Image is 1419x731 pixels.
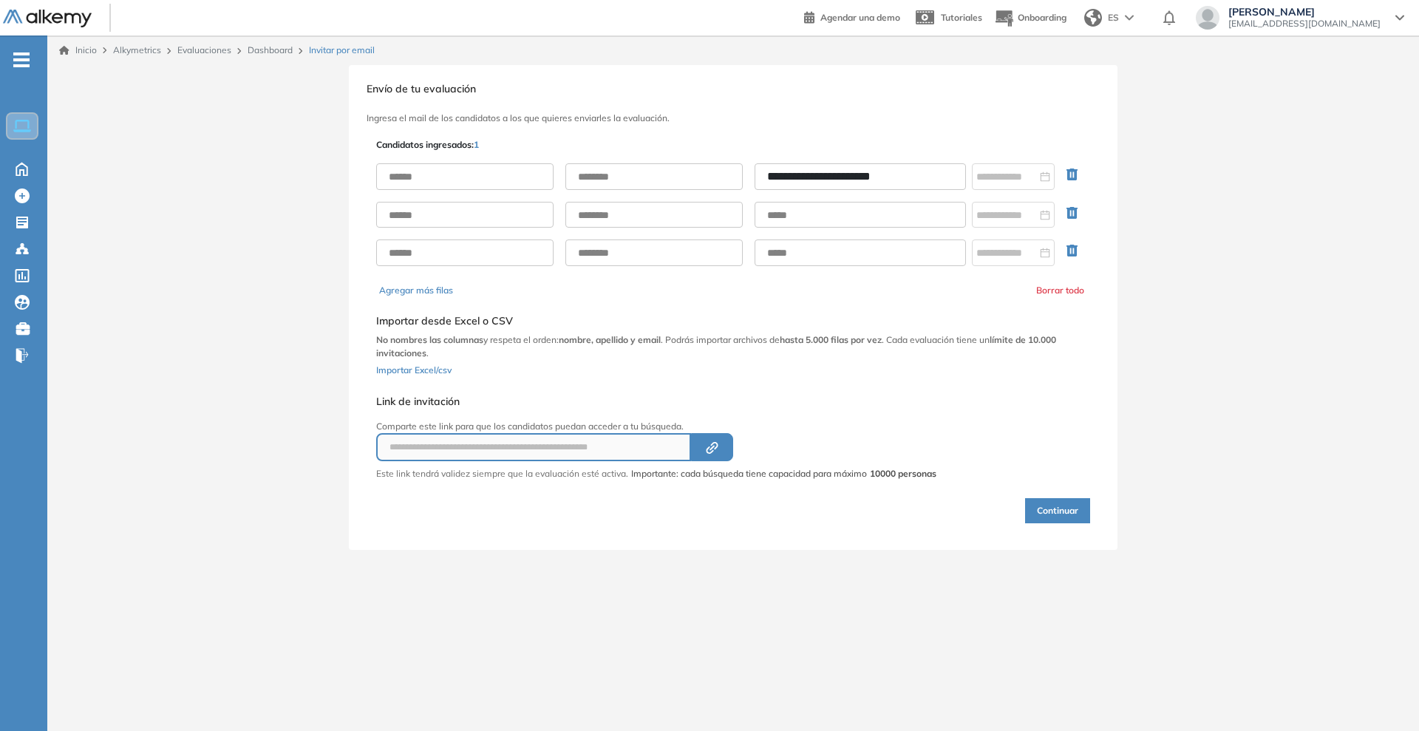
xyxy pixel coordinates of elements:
p: Comparte este link para que los candidatos puedan acceder a tu búsqueda. [376,420,936,433]
button: Onboarding [994,2,1066,34]
button: Importar Excel/csv [376,360,452,378]
span: Invitar por email [309,44,375,57]
button: Agregar más filas [379,284,453,297]
span: Tutoriales [941,12,982,23]
span: Importar Excel/csv [376,364,452,375]
b: límite de 10.000 invitaciones [376,334,1056,358]
a: Evaluaciones [177,44,231,55]
img: world [1084,9,1102,27]
span: Agendar una demo [820,12,900,23]
p: Este link tendrá validez siempre que la evaluación esté activa. [376,467,628,480]
button: Continuar [1025,498,1090,523]
b: hasta 5.000 filas por vez [780,334,882,345]
b: No nombres las columnas [376,334,483,345]
span: Importante: cada búsqueda tiene capacidad para máximo [631,467,936,480]
span: ES [1108,11,1119,24]
p: Candidatos ingresados: [376,138,479,152]
span: [EMAIL_ADDRESS][DOMAIN_NAME] [1228,18,1381,30]
h3: Ingresa el mail de los candidatos a los que quieres enviarles la evaluación. [367,113,1100,123]
a: Dashboard [248,44,293,55]
h3: Envío de tu evaluación [367,83,1100,95]
span: [PERSON_NAME] [1228,6,1381,18]
b: nombre, apellido y email [559,334,661,345]
h5: Link de invitación [376,395,936,408]
span: Onboarding [1018,12,1066,23]
strong: 10000 personas [870,468,936,479]
a: Agendar una demo [804,7,900,25]
img: arrow [1125,15,1134,21]
p: y respeta el orden: . Podrás importar archivos de . Cada evaluación tiene un . [376,333,1090,360]
h5: Importar desde Excel o CSV [376,315,1090,327]
i: - [13,58,30,61]
img: Logo [3,10,92,28]
button: Borrar todo [1036,284,1084,297]
span: Alkymetrics [113,44,161,55]
span: 1 [474,139,479,150]
a: Inicio [59,44,97,57]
